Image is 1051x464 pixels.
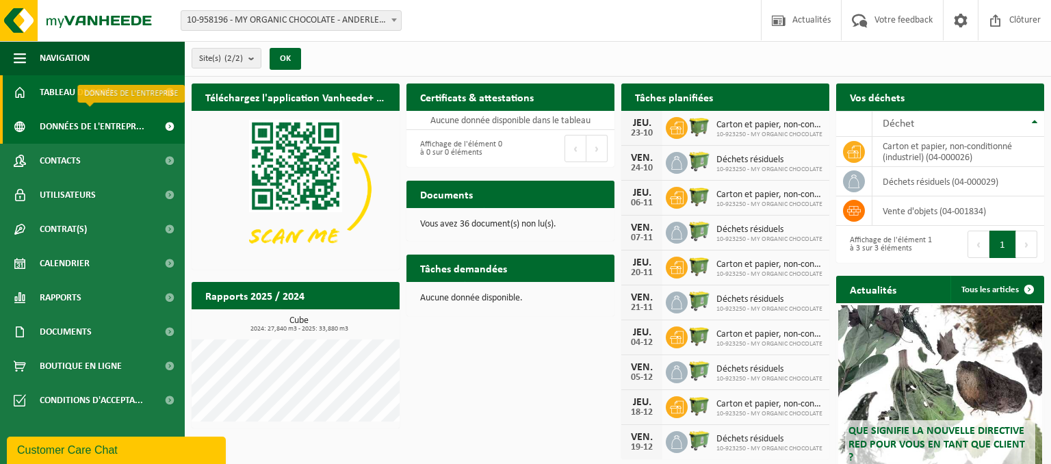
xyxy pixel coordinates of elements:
span: 10-923250 - MY ORGANIC CHOCOLATE [716,166,822,174]
span: 10-923250 - MY ORGANIC CHOCOLATE [716,340,822,348]
div: Affichage de l'élément 1 à 3 sur 3 éléments [843,229,933,259]
span: Déchets résiduels [716,434,822,445]
div: 18-12 [628,408,656,417]
span: Contacts [40,144,81,178]
h2: Tâches demandées [406,255,521,281]
span: Déchets résiduels [716,155,822,166]
h2: Vos déchets [836,83,918,110]
span: 10-958196 - MY ORGANIC CHOCOLATE - ANDERLECHT [181,10,402,31]
div: VEN. [628,292,656,303]
div: JEU. [628,118,656,129]
div: 20-11 [628,268,656,278]
div: JEU. [628,257,656,268]
p: Aucune donnée disponible. [420,294,601,303]
span: Déchets résiduels [716,364,822,375]
span: Déchets résiduels [716,224,822,235]
span: Boutique en ligne [40,349,122,383]
span: Navigation [40,41,90,75]
img: WB-0660-HPE-GN-50 [688,359,711,383]
div: VEN. [628,362,656,373]
span: Contrat(s) [40,212,87,246]
div: 19-12 [628,443,656,452]
button: Previous [565,135,586,162]
span: Que signifie la nouvelle directive RED pour vous en tant que client ? [848,426,1025,463]
img: Download de VHEPlus App [192,111,400,267]
div: JEU. [628,397,656,408]
div: JEU. [628,188,656,198]
span: Calendrier [40,246,90,281]
button: 1 [989,231,1016,258]
h2: Rapports 2025 / 2024 [192,282,318,309]
div: 07-11 [628,233,656,243]
span: Carton et papier, non-conditionné (industriel) [716,259,822,270]
span: 10-923250 - MY ORGANIC CHOCOLATE [716,375,822,383]
span: Carton et papier, non-conditionné (industriel) [716,329,822,340]
a: Consulter les rapports [281,309,398,336]
img: WB-0660-HPE-GN-50 [688,150,711,173]
span: Déchets résiduels [716,294,822,305]
button: Next [586,135,608,162]
h3: Cube [198,316,400,333]
button: Next [1016,231,1037,258]
span: 10-923250 - MY ORGANIC CHOCOLATE [716,270,822,279]
span: Déchet [883,118,914,129]
img: WB-1100-HPE-GN-50 [688,115,711,138]
p: Vous avez 36 document(s) non lu(s). [420,220,601,229]
div: VEN. [628,153,656,164]
h2: Certificats & attestations [406,83,547,110]
div: 04-12 [628,338,656,348]
span: 10-923250 - MY ORGANIC CHOCOLATE [716,201,822,209]
h2: Documents [406,181,486,207]
span: 10-958196 - MY ORGANIC CHOCOLATE - ANDERLECHT [181,11,401,30]
count: (2/2) [224,54,243,63]
span: 10-923250 - MY ORGANIC CHOCOLATE [716,445,822,453]
span: Carton et papier, non-conditionné (industriel) [716,190,822,201]
div: 24-10 [628,164,656,173]
div: Affichage de l'élément 0 à 0 sur 0 éléments [413,133,504,164]
div: 23-10 [628,129,656,138]
span: Utilisateurs [40,178,96,212]
span: Carton et papier, non-conditionné (industriel) [716,399,822,410]
button: Previous [968,231,989,258]
span: Données de l'entrepr... [40,109,144,144]
img: WB-0660-HPE-GN-50 [688,289,711,313]
span: 2024: 27,840 m3 - 2025: 33,880 m3 [198,326,400,333]
div: 06-11 [628,198,656,208]
td: vente d'objets (04-001834) [872,196,1044,226]
img: WB-1100-HPE-GN-50 [688,394,711,417]
img: WB-0660-HPE-GN-50 [688,220,711,243]
iframe: chat widget [7,434,229,464]
span: Carton et papier, non-conditionné (industriel) [716,120,822,131]
div: VEN. [628,222,656,233]
div: 05-12 [628,373,656,383]
img: WB-1100-HPE-GN-50 [688,324,711,348]
span: Site(s) [199,49,243,69]
button: OK [270,48,301,70]
h2: Tâches planifiées [621,83,727,110]
img: WB-0660-HPE-GN-50 [688,429,711,452]
div: 21-11 [628,303,656,313]
span: 10-923250 - MY ORGANIC CHOCOLATE [716,305,822,313]
img: WB-1100-HPE-GN-50 [688,255,711,278]
td: Aucune donnée disponible dans le tableau [406,111,614,130]
span: Tableau de bord [40,75,114,109]
td: carton et papier, non-conditionné (industriel) (04-000026) [872,137,1044,167]
a: Tous les articles [950,276,1043,303]
div: JEU. [628,327,656,338]
h2: Téléchargez l'application Vanheede+ maintenant! [192,83,400,110]
span: Documents [40,315,92,349]
img: WB-1100-HPE-GN-50 [688,185,711,208]
h2: Actualités [836,276,910,302]
button: Site(s)(2/2) [192,48,261,68]
span: Rapports [40,281,81,315]
span: 10-923250 - MY ORGANIC CHOCOLATE [716,235,822,244]
span: 10-923250 - MY ORGANIC CHOCOLATE [716,410,822,418]
span: Conditions d'accepta... [40,383,143,417]
td: déchets résiduels (04-000029) [872,167,1044,196]
div: VEN. [628,432,656,443]
span: 10-923250 - MY ORGANIC CHOCOLATE [716,131,822,139]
